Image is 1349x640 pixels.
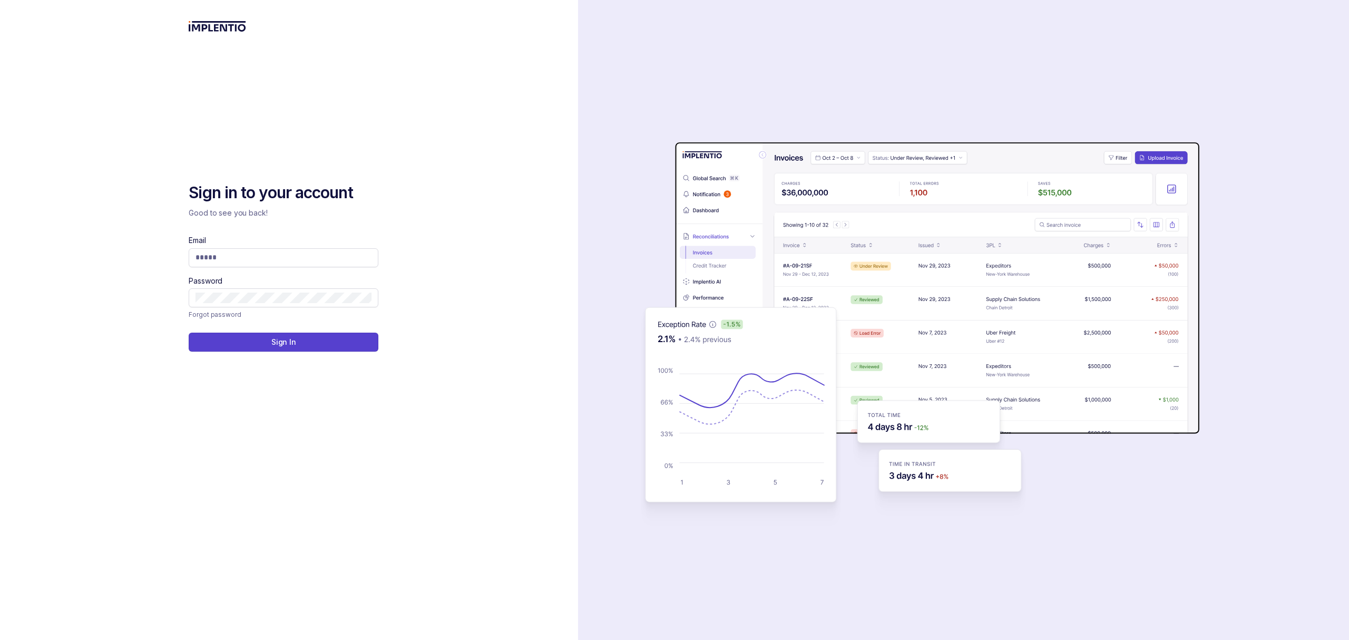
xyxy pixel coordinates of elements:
[189,208,378,218] p: Good to see you back!
[608,109,1203,531] img: signin-background.svg
[189,235,206,246] label: Email
[271,337,296,347] p: Sign In
[189,182,378,203] h2: Sign in to your account
[189,309,241,320] a: Link Forgot password
[189,21,246,32] img: logo
[189,333,378,352] button: Sign In
[189,309,241,320] p: Forgot password
[189,276,222,286] label: Password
